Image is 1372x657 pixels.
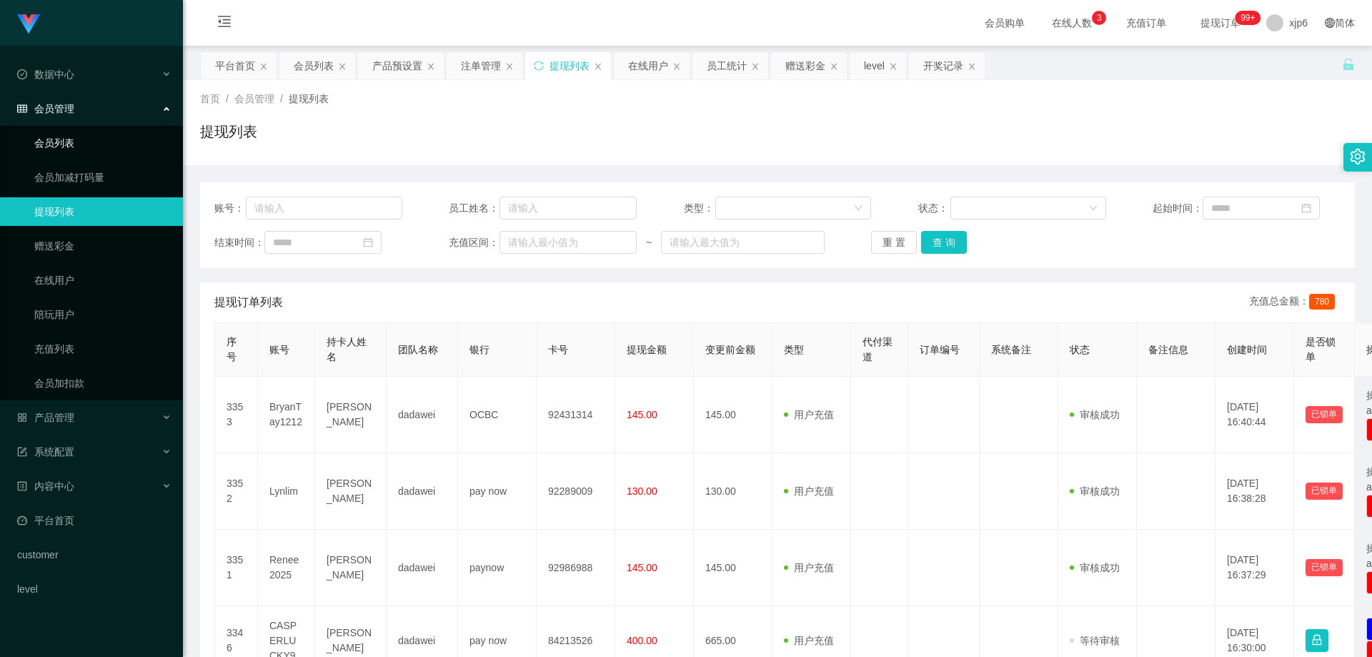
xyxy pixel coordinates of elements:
[1235,11,1261,25] sup: 205
[1325,18,1335,28] i: 图标: global
[1089,204,1098,214] i: 图标: down
[34,232,171,260] a: 赠送彩金
[918,201,950,216] span: 状态：
[34,335,171,363] a: 充值列表
[537,530,615,606] td: 92986988
[387,453,458,530] td: dadawei
[594,62,602,71] i: 图标: close
[694,377,772,453] td: 145.00
[458,453,537,530] td: pay now
[627,562,657,573] span: 145.00
[17,14,40,34] img: logo.9652507e.png
[327,336,367,362] span: 持卡人姓名
[1216,530,1294,606] td: [DATE] 16:37:29
[34,197,171,226] a: 提现列表
[34,266,171,295] a: 在线用户
[784,344,804,355] span: 类型
[449,235,499,250] span: 充值区间：
[548,344,568,355] span: 卡号
[864,52,885,79] div: level
[627,409,657,420] span: 145.00
[1070,485,1120,497] span: 审核成功
[234,93,274,104] span: 会员管理
[17,506,171,535] a: 图标: dashboard平台首页
[705,344,755,355] span: 变更前金额
[258,377,315,453] td: BryanTay1212
[458,530,537,606] td: paynow
[534,61,544,71] i: 图标: sync
[258,530,315,606] td: Renee2025
[469,344,489,355] span: 银行
[258,453,315,530] td: Lynlim
[627,485,657,497] span: 130.00
[259,62,268,71] i: 图标: close
[289,93,329,104] span: 提现列表
[537,453,615,530] td: 92289009
[34,163,171,192] a: 会员加减打码量
[751,62,760,71] i: 图标: close
[920,344,960,355] span: 订单编号
[1216,453,1294,530] td: [DATE] 16:38:28
[17,540,171,569] a: customer
[1306,483,1343,500] button: 已锁单
[315,530,387,606] td: [PERSON_NAME]
[628,52,668,79] div: 在线用户
[17,103,74,114] span: 会员管理
[34,369,171,397] a: 会员加扣款
[1227,344,1267,355] span: 创建时间
[34,300,171,329] a: 陪玩用户
[17,447,27,457] i: 图标: form
[784,635,834,646] span: 用户充值
[923,52,963,79] div: 开奖记录
[214,201,246,216] span: 账号：
[1216,377,1294,453] td: [DATE] 16:40:44
[200,121,257,142] h1: 提现列表
[215,377,258,453] td: 3353
[537,377,615,453] td: 92431314
[227,336,237,362] span: 序号
[672,62,681,71] i: 图标: close
[17,480,74,492] span: 内容中心
[215,530,258,606] td: 3351
[1070,635,1120,646] span: 等待审核
[398,344,438,355] span: 团队名称
[1309,294,1335,310] span: 780
[200,1,249,46] i: 图标: menu-fold
[1306,629,1328,652] button: 图标: lock
[968,62,976,71] i: 图标: close
[315,453,387,530] td: [PERSON_NAME]
[215,453,258,530] td: 3352
[246,197,402,219] input: 请输入
[871,231,917,254] button: 重 置
[269,344,289,355] span: 账号
[1306,336,1336,362] span: 是否锁单
[1342,58,1355,71] i: 图标: unlock
[627,635,657,646] span: 400.00
[1193,18,1248,28] span: 提现订单
[214,294,283,311] span: 提现订单列表
[1119,18,1173,28] span: 充值订单
[1092,11,1106,25] sup: 3
[427,62,435,71] i: 图标: close
[661,231,824,254] input: 请输入最大值为
[387,530,458,606] td: dadawei
[17,446,74,458] span: 系统配置
[1306,559,1343,576] button: 已锁单
[280,93,283,104] span: /
[1306,406,1343,423] button: 已锁单
[1301,203,1311,213] i: 图标: calendar
[694,453,772,530] td: 130.00
[200,93,220,104] span: 首页
[1070,562,1120,573] span: 审核成功
[785,52,825,79] div: 赠送彩金
[991,344,1031,355] span: 系统备注
[830,62,838,71] i: 图标: close
[34,129,171,157] a: 会员列表
[338,62,347,71] i: 图标: close
[921,231,967,254] button: 查 询
[784,409,834,420] span: 用户充值
[863,336,893,362] span: 代付渠道
[854,204,863,214] i: 图标: down
[1148,344,1188,355] span: 备注信息
[17,104,27,114] i: 图标: table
